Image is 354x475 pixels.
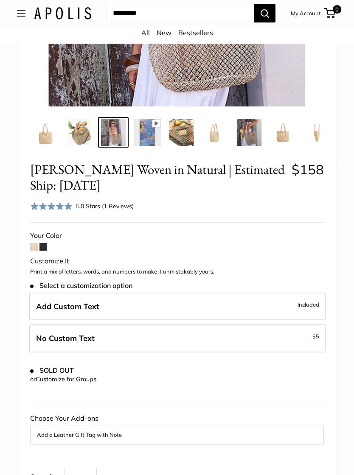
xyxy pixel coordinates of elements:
span: [PERSON_NAME] Woven in Natural | Estimated Ship: [DATE] [30,162,285,193]
label: Add Custom Text [29,293,326,321]
span: 0 [333,6,341,14]
a: New [157,29,171,37]
a: Mercado Woven in Natural | Estimated Ship: Oct. 19th [132,117,163,148]
div: or [30,374,96,386]
img: Mercado Woven in Natural | Estimated Ship: Oct. 19th [236,119,263,146]
div: 5.0 Stars (1 Reviews) [30,200,134,212]
span: SOLD OUT [30,367,74,375]
a: Mercado Woven in Natural | Estimated Ship: Oct. 19th [30,117,61,148]
button: Add a Leather Gift Tag with Note [37,430,317,440]
a: Customize for Groups [36,376,96,383]
img: Mercado Woven in Natural | Estimated Ship: Oct. 19th [303,119,331,146]
label: Leave Blank [29,325,326,353]
a: All [141,29,150,37]
input: Search... [106,4,254,23]
div: Choose Your Add-ons [30,413,324,445]
a: 0 [325,8,335,19]
div: 5.0 Stars (1 Reviews) [76,202,134,211]
a: Mercado Woven in Natural | Estimated Ship: Oct. 19th [234,117,264,148]
div: Customize It [30,255,324,268]
span: $158 [292,162,324,178]
img: Mercado Woven in Natural | Estimated Ship: Oct. 19th [270,119,297,146]
img: Mercado Woven in Natural | Estimated Ship: Oct. 19th [202,119,229,146]
a: Mercado Woven in Natural | Estimated Ship: Oct. 19th [166,117,197,148]
img: Mercado Woven in Natural | Estimated Ship: Oct. 19th [100,119,127,146]
span: No Custom Text [36,334,95,344]
span: Add Custom Text [36,302,99,312]
a: Bestsellers [178,29,213,37]
button: Search [254,4,275,23]
img: Mercado Woven in Natural | Estimated Ship: Oct. 19th [168,119,195,146]
img: Mercado Woven in Natural | Estimated Ship: Oct. 19th [32,119,59,146]
button: Open menu [17,10,25,17]
a: Mercado Woven in Natural | Estimated Ship: Oct. 19th [98,117,129,148]
img: Apolis [34,8,91,20]
a: My Account [291,8,321,19]
span: Included [298,300,319,310]
span: Select a customization option [30,282,132,290]
img: Mercado Woven in Natural | Estimated Ship: Oct. 19th [66,119,93,146]
p: Print a mix of letters, words, and numbers to make it unmistakably yours. [30,268,324,277]
span: - [310,332,319,342]
span: $5 [312,333,319,340]
img: Mercado Woven in Natural | Estimated Ship: Oct. 19th [134,119,161,146]
a: Mercado Woven in Natural | Estimated Ship: Oct. 19th [200,117,230,148]
a: Mercado Woven in Natural | Estimated Ship: Oct. 19th [302,117,332,148]
div: Your Color [30,230,324,243]
a: Mercado Woven in Natural | Estimated Ship: Oct. 19th [268,117,298,148]
a: Mercado Woven in Natural | Estimated Ship: Oct. 19th [64,117,95,148]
